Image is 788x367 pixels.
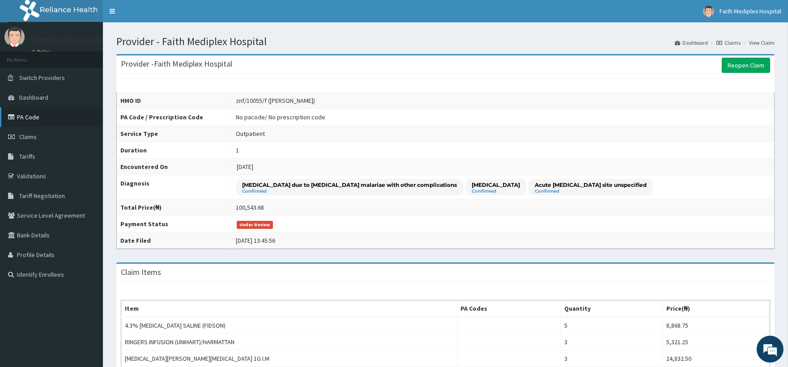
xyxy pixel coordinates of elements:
[560,300,662,317] th: Quantity
[236,96,315,105] div: znf/10055/f ([PERSON_NAME])
[242,181,457,189] p: [MEDICAL_DATA] due to [MEDICAL_DATA] malariae with other complications
[117,142,232,159] th: Duration
[116,36,775,47] h1: Provider - Faith Mediplex Hospital
[117,199,232,216] th: Total Price(₦)
[31,36,113,44] p: Faith Mediplex Hospital
[662,350,770,367] td: 24,832.50
[236,113,325,122] div: No pacode / No prescription code
[121,60,232,68] h3: Provider - Faith Mediplex Hospital
[472,181,520,189] p: [MEDICAL_DATA]
[121,268,161,276] h3: Claim Items
[237,221,273,229] span: Under Review
[117,159,232,175] th: Encountered On
[47,50,150,62] div: Chat with us now
[457,300,560,317] th: PA Codes
[117,232,232,249] th: Date Filed
[31,49,53,55] a: Online
[17,45,36,67] img: d_794563401_company_1708531726252_794563401
[4,27,25,47] img: User Image
[716,39,741,46] a: Claims
[675,39,708,46] a: Dashboard
[749,39,775,46] a: View Claim
[560,317,662,334] td: 5
[236,236,275,245] div: [DATE] 13:45:56
[121,334,457,350] td: RINGERS INFUSION (UNIHART)/HARMATTAN
[117,216,232,232] th: Payment Status
[242,189,457,194] small: Confirmed
[236,146,239,155] div: 1
[560,334,662,350] td: 3
[4,244,170,275] textarea: Type your message and hit 'Enter'
[237,163,253,171] span: [DATE]
[117,126,232,142] th: Service Type
[19,152,35,160] span: Tariffs
[722,58,770,73] a: Reopen Claim
[535,181,647,189] p: Acute [MEDICAL_DATA] site unspecified
[236,203,264,212] div: 100,543.68
[121,317,457,334] td: 4.3% [MEDICAL_DATA] SALINE (FIDSON)
[662,317,770,334] td: 8,868.75
[19,192,65,200] span: Tariff Negotiation
[121,350,457,367] td: [MEDICAL_DATA][PERSON_NAME][MEDICAL_DATA] 1G I.M
[19,133,37,141] span: Claims
[117,93,232,109] th: HMO ID
[117,175,232,199] th: Diagnosis
[472,189,520,194] small: Confirmed
[121,300,457,317] th: Item
[560,350,662,367] td: 3
[117,109,232,126] th: PA Code / Prescription Code
[52,113,124,203] span: We're online!
[720,7,781,15] span: Faith Mediplex Hospital
[236,129,265,138] div: Outpatient
[662,300,770,317] th: Price(₦)
[662,334,770,350] td: 5,321.25
[147,4,168,26] div: Minimize live chat window
[703,6,714,17] img: User Image
[19,93,48,101] span: Dashboard
[535,189,647,194] small: Confirmed
[19,74,65,82] span: Switch Providers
